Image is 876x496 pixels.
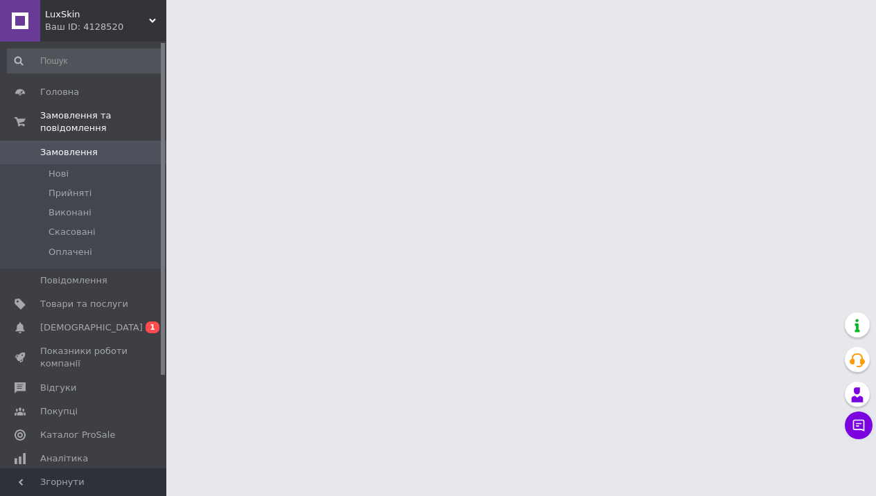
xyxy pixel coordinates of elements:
[49,226,96,238] span: Скасовані
[49,206,91,219] span: Виконані
[45,8,149,21] span: LuxSkin
[40,345,128,370] span: Показники роботи компанії
[40,429,115,441] span: Каталог ProSale
[40,452,88,465] span: Аналітика
[40,86,79,98] span: Головна
[845,411,873,439] button: Чат з покупцем
[146,321,159,333] span: 1
[7,48,164,73] input: Пошук
[40,382,76,394] span: Відгуки
[40,109,166,134] span: Замовлення та повідомлення
[49,168,69,180] span: Нові
[45,21,166,33] div: Ваш ID: 4128520
[49,246,92,258] span: Оплачені
[40,146,98,159] span: Замовлення
[49,187,91,200] span: Прийняті
[40,298,128,310] span: Товари та послуги
[40,321,143,334] span: [DEMOGRAPHIC_DATA]
[40,274,107,287] span: Повідомлення
[40,405,78,418] span: Покупці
